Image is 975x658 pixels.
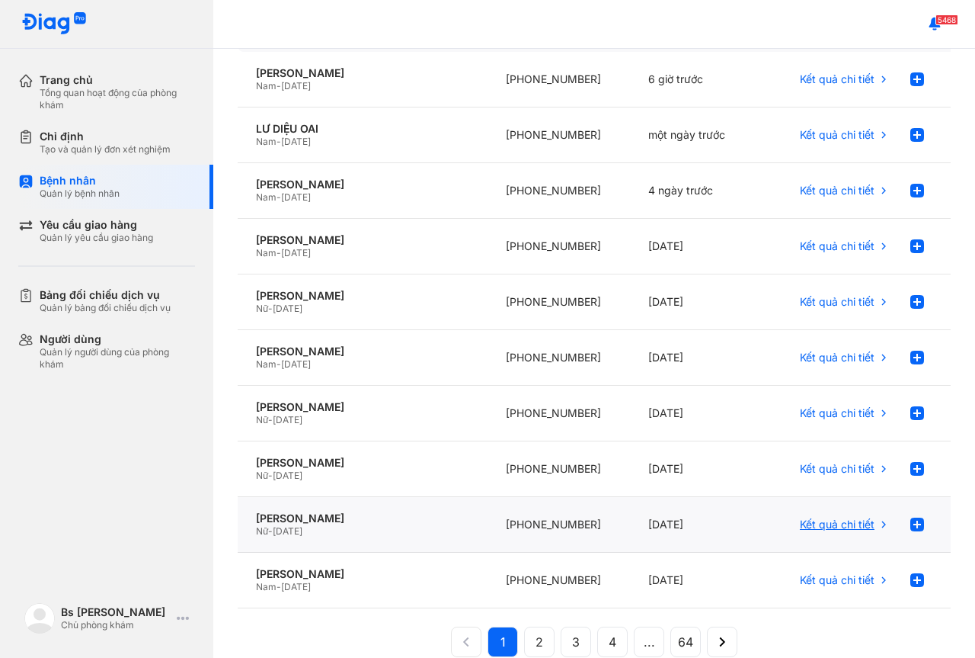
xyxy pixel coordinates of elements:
[268,470,273,481] span: -
[256,400,469,414] div: [PERSON_NAME]
[273,303,302,314] span: [DATE]
[273,414,302,425] span: [DATE]
[40,188,120,200] div: Quản lý bệnh nhân
[609,633,616,651] span: 4
[268,303,273,314] span: -
[281,247,311,258] span: [DATE]
[256,358,277,370] span: Nam
[800,295,874,309] span: Kết quả chi tiết
[256,525,268,537] span: Nữ
[487,386,630,441] div: [PHONE_NUMBER]
[256,80,277,91] span: Nam
[277,358,281,370] span: -
[256,289,469,303] div: [PERSON_NAME]
[800,239,874,253] span: Kết quả chi tiết
[800,518,874,531] span: Kết quả chi tiết
[256,303,268,314] span: Nữ
[524,627,555,657] button: 2
[256,247,277,258] span: Nam
[256,470,268,481] span: Nữ
[487,52,630,108] div: [PHONE_NUMBER]
[630,386,772,441] div: [DATE]
[256,512,469,525] div: [PERSON_NAME]
[487,330,630,386] div: [PHONE_NUMBER]
[535,633,543,651] span: 2
[630,441,772,497] div: [DATE]
[487,627,518,657] button: 1
[630,330,772,386] div: [DATE]
[487,163,630,219] div: [PHONE_NUMBER]
[800,184,874,197] span: Kết quả chi tiết
[561,627,591,657] button: 3
[644,633,655,651] span: ...
[277,581,281,592] span: -
[61,605,171,619] div: Bs [PERSON_NAME]
[800,462,874,476] span: Kết quả chi tiết
[268,525,273,537] span: -
[630,163,772,219] div: 4 ngày trước
[277,191,281,203] span: -
[40,346,195,371] div: Quản lý người dùng của phòng khám
[256,567,469,581] div: [PERSON_NAME]
[256,581,277,592] span: Nam
[24,603,55,634] img: logo
[40,130,171,143] div: Chỉ định
[630,274,772,330] div: [DATE]
[935,14,958,25] span: 5468
[281,581,311,592] span: [DATE]
[40,174,120,188] div: Bệnh nhân
[256,122,469,136] div: LƯ DIỆU OAI
[630,497,772,553] div: [DATE]
[40,73,195,87] div: Trang chủ
[256,456,469,470] div: [PERSON_NAME]
[61,619,171,631] div: Chủ phòng khám
[281,358,311,370] span: [DATE]
[800,406,874,420] span: Kết quả chi tiết
[281,191,311,203] span: [DATE]
[500,633,506,651] span: 1
[800,72,874,86] span: Kết quả chi tiết
[630,52,772,108] div: 6 giờ trước
[40,232,153,244] div: Quản lý yêu cầu giao hàng
[256,345,469,358] div: [PERSON_NAME]
[40,143,171,156] div: Tạo và quản lý đơn xét nghiệm
[572,633,580,651] span: 3
[256,178,469,191] div: [PERSON_NAME]
[281,80,311,91] span: [DATE]
[273,525,302,537] span: [DATE]
[678,633,693,651] span: 64
[40,87,195,111] div: Tổng quan hoạt động của phòng khám
[256,66,469,80] div: [PERSON_NAME]
[281,136,311,147] span: [DATE]
[21,12,87,36] img: logo
[487,497,630,553] div: [PHONE_NUMBER]
[277,136,281,147] span: -
[800,351,874,364] span: Kết quả chi tiết
[256,414,268,425] span: Nữ
[487,441,630,497] div: [PHONE_NUMBER]
[487,219,630,274] div: [PHONE_NUMBER]
[40,288,171,302] div: Bảng đối chiếu dịch vụ
[800,573,874,587] span: Kết quả chi tiết
[630,219,772,274] div: [DATE]
[597,627,628,657] button: 4
[40,332,195,346] div: Người dùng
[273,470,302,481] span: [DATE]
[487,553,630,608] div: [PHONE_NUMBER]
[634,627,664,657] button: ...
[277,247,281,258] span: -
[268,414,273,425] span: -
[670,627,701,657] button: 64
[256,233,469,247] div: [PERSON_NAME]
[487,274,630,330] div: [PHONE_NUMBER]
[40,302,171,314] div: Quản lý bảng đối chiếu dịch vụ
[630,553,772,608] div: [DATE]
[40,218,153,232] div: Yêu cầu giao hàng
[277,80,281,91] span: -
[487,108,630,163] div: [PHONE_NUMBER]
[256,136,277,147] span: Nam
[256,191,277,203] span: Nam
[800,128,874,142] span: Kết quả chi tiết
[630,108,772,163] div: một ngày trước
